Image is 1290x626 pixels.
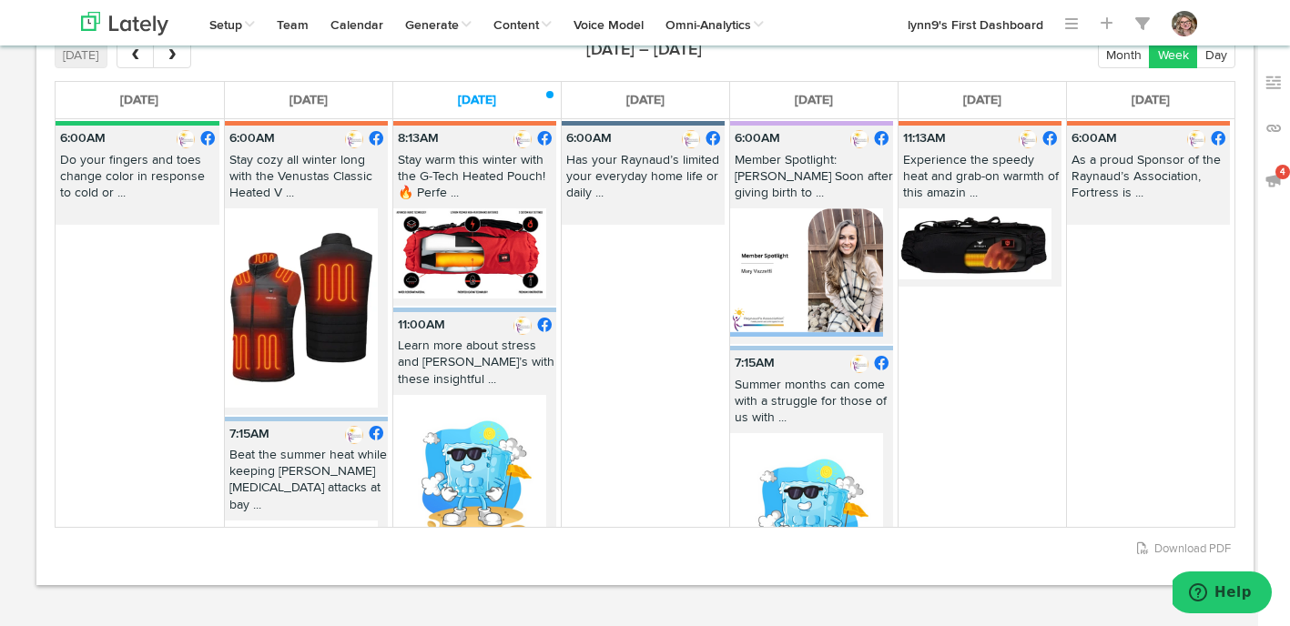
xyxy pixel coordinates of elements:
img: XsmjLOwT6KHVylgFfMJ0 [899,208,1051,278]
button: prev [117,42,154,68]
button: Week [1149,42,1197,68]
b: 6:00AM [60,132,106,145]
p: Member Spotlight: [PERSON_NAME] Soon after giving birth to ... [730,152,893,209]
p: Stay cozy all winter long with the Venustas Classic Heated V ... [225,152,388,209]
button: next [153,42,190,68]
span: [DATE] [289,94,328,106]
p: Beat the summer heat while keeping [PERSON_NAME][MEDICAL_DATA] attacks at bay ... [225,447,388,520]
b: 6:00AM [566,132,612,145]
span: [DATE] [458,94,496,106]
p: Do your fingers and toes change color in response to cold or ... [56,152,219,209]
img: picture [177,130,195,148]
img: picture [850,355,868,373]
button: Month [1098,42,1151,68]
b: 11:00AM [398,318,445,331]
span: [DATE] [120,94,158,106]
b: 6:00AM [229,132,275,145]
img: picture [682,130,700,148]
img: picture [850,130,868,148]
img: keywords_off.svg [1265,74,1283,92]
span: [DATE] [795,94,833,106]
p: Has your Raynaud’s limited your everyday home life or daily ... [562,152,725,209]
p: Stay warm this winter with the G-Tech Heated Pouch! 🔥 Perfe ... [393,152,556,209]
b: 6:00AM [735,132,780,145]
img: svgU4yklQ0yNadPsGoK8 [393,208,546,298]
a: Download PDF [1137,543,1231,555]
span: [DATE] [1132,94,1170,106]
p: Experience the speedy heat and grab-on warmth of this amazin ... [899,152,1061,209]
img: announcements_off.svg [1265,171,1283,189]
img: qBZ1wWiSGCYeDxy25vlJ [393,395,546,558]
iframe: Opens a widget where you can find more information [1173,571,1272,617]
img: qBZ1wWiSGCYeDxy25vlJ [730,433,883,596]
img: picture [513,130,532,148]
button: [DATE] [55,42,107,68]
b: 7:15AM [735,357,775,369]
img: picture [1187,130,1205,148]
b: 7:15AM [229,428,269,440]
span: [DATE] [963,94,1001,106]
span: [DATE] [626,94,665,106]
img: picture [345,426,363,444]
img: picture [513,317,532,335]
p: Learn more about stress and [PERSON_NAME]’s with these insightful ... [393,338,556,395]
p: Summer months can come with a struggle for those of us with ... [730,377,893,434]
img: OhcUycdS6u5e6MDkMfFl [1172,11,1197,36]
button: Day [1196,42,1235,68]
img: links_off.svg [1265,119,1283,137]
p: As a proud Sponsor of the Raynaud’s Association, Fortress is ... [1067,152,1231,209]
b: 8:13AM [398,132,439,145]
span: 4 [1275,165,1290,179]
h2: [DATE] – [DATE] [586,42,702,60]
img: iGoVbwywT5qO9wdvL7tO [730,208,883,337]
b: 6:00AM [1072,132,1117,145]
img: picture [1019,130,1037,148]
img: picture [345,130,363,148]
img: logo_lately_bg_light.svg [81,12,168,35]
img: DvAynVpLSxqiLA1bxXyu [225,208,378,408]
b: 11:13AM [903,132,946,145]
